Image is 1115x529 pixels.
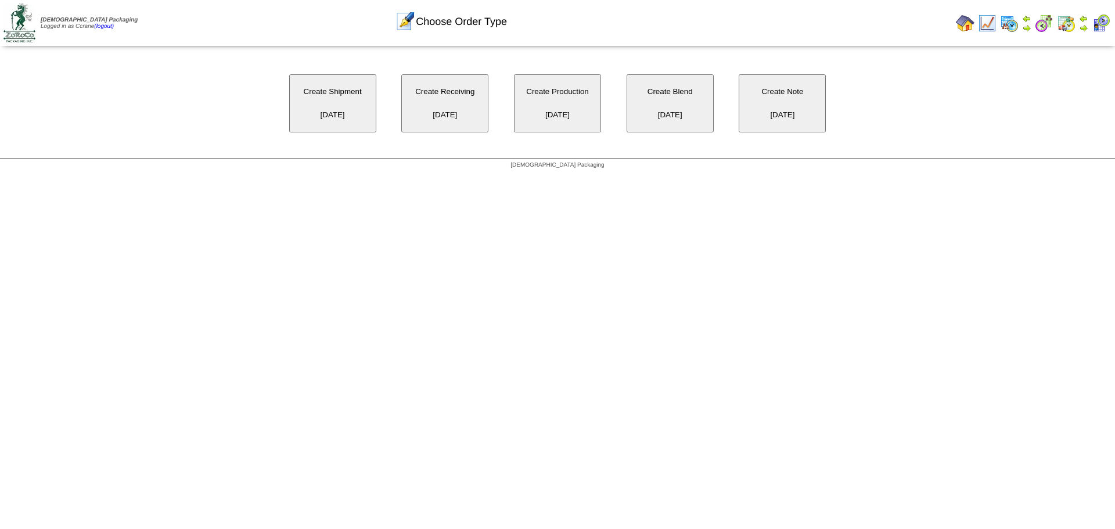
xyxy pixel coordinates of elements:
img: calendarprod.gif [1000,14,1019,33]
button: Create Blend[DATE] [627,74,714,132]
span: Logged in as Ccrane [41,17,138,30]
img: arrowright.gif [1022,23,1031,33]
a: Create Shipment[DATE] [278,110,390,119]
img: calendarblend.gif [1035,14,1053,33]
button: Create Receiving[DATE] [401,74,488,132]
a: Create Note[DATE] [727,110,837,119]
img: calendarcustomer.gif [1092,14,1110,33]
img: orders.gif [395,12,414,31]
span: [DEMOGRAPHIC_DATA] Packaging [41,17,138,23]
img: calendarinout.gif [1057,14,1076,33]
img: line_graph.gif [978,14,997,33]
a: Create Production[DATE] [502,110,615,119]
a: Create Receiving[DATE] [390,110,502,119]
img: zoroco-logo-small.webp [3,3,35,42]
span: Choose Order Type [416,16,507,28]
a: Create Blend[DATE] [615,110,728,119]
button: Create Shipment[DATE] [289,74,376,132]
img: arrowleft.gif [1079,14,1088,23]
img: arrowleft.gif [1022,14,1031,23]
span: [DEMOGRAPHIC_DATA] Packaging [510,162,604,168]
img: home.gif [956,14,974,33]
button: Create Production[DATE] [514,74,601,132]
button: Create Note[DATE] [739,74,826,132]
img: arrowright.gif [1079,23,1088,33]
a: (logout) [94,23,114,30]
